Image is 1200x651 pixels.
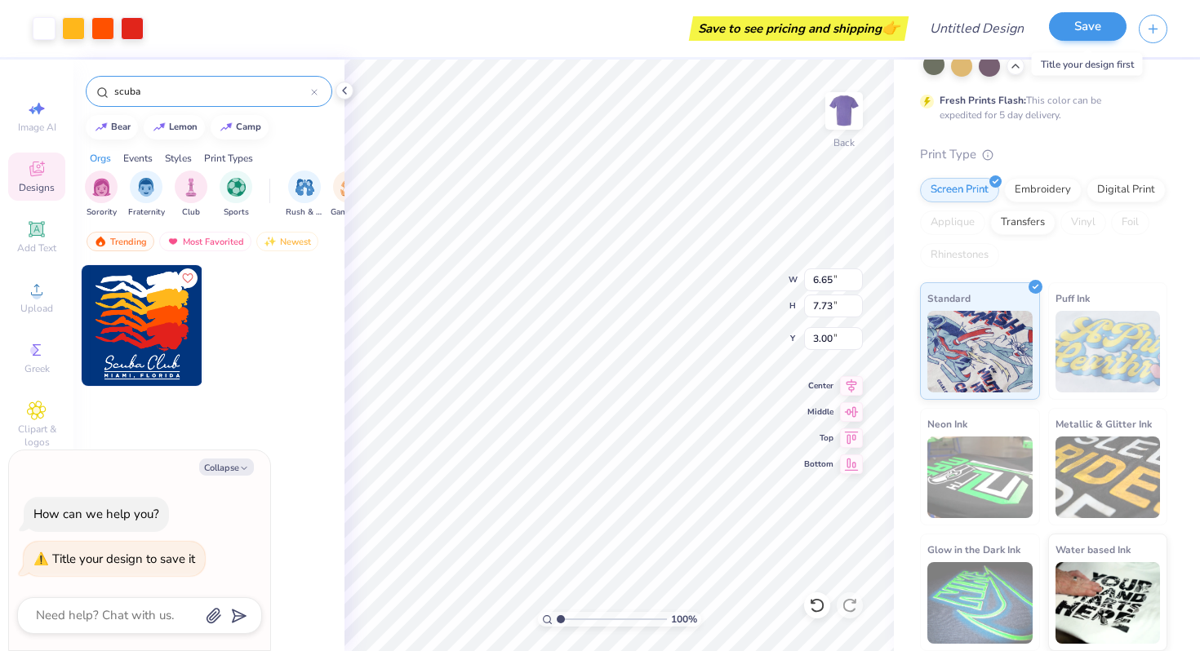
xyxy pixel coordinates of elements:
[86,115,138,139] button: bear
[128,170,165,219] div: filter for Fraternity
[17,241,56,255] span: Add Text
[199,458,254,476] button: Collapse
[153,122,166,132] img: trend_line.gif
[927,311,1033,392] img: Standard
[167,236,180,247] img: most_fav.gif
[927,436,1033,518] img: Neon Ink
[169,122,198,131] div: lemon
[1111,210,1149,235] div: Foil
[833,135,855,150] div: Back
[128,206,165,219] span: Fraternity
[92,178,111,197] img: Sorority Image
[175,170,207,219] button: filter button
[256,232,318,251] div: Newest
[202,265,322,386] img: 30e9fd33-742e-4b5a-bad1-1edd040bbc38
[990,210,1056,235] div: Transfers
[1056,562,1161,644] img: Water based Ink
[182,178,200,197] img: Club Image
[286,206,323,219] span: Rush & Bid
[1087,178,1166,202] div: Digital Print
[24,362,50,375] span: Greek
[1056,311,1161,392] img: Puff Ink
[90,151,111,166] div: Orgs
[264,236,277,247] img: Newest.gif
[1049,12,1127,41] button: Save
[94,236,107,247] img: trending.gif
[920,145,1167,164] div: Print Type
[182,206,200,219] span: Club
[1056,436,1161,518] img: Metallic & Glitter Ink
[165,151,192,166] div: Styles
[927,562,1033,644] img: Glow in the Dark Ink
[128,170,165,219] button: filter button
[940,94,1026,107] strong: Fresh Prints Flash:
[18,121,56,134] span: Image AI
[227,178,246,197] img: Sports Image
[85,170,118,219] div: filter for Sorority
[220,122,233,132] img: trend_line.gif
[85,170,118,219] button: filter button
[940,93,1140,122] div: This color can be expedited for 5 day delivery.
[52,551,195,567] div: Title your design to save it
[8,423,65,449] span: Clipart & logos
[804,458,833,470] span: Bottom
[175,170,207,219] div: filter for Club
[804,380,833,392] span: Center
[95,122,108,132] img: trend_line.gif
[693,16,904,41] div: Save to see pricing and shipping
[20,302,53,315] span: Upload
[1004,178,1082,202] div: Embroidery
[286,170,323,219] button: filter button
[331,206,368,219] span: Game Day
[178,268,198,288] button: Like
[920,178,999,202] div: Screen Print
[927,290,971,307] span: Standard
[331,170,368,219] div: filter for Game Day
[1056,415,1152,432] span: Metallic & Glitter Ink
[804,406,833,418] span: Middle
[882,18,900,38] span: 👉
[340,178,359,197] img: Game Day Image
[123,151,153,166] div: Events
[220,170,252,219] button: filter button
[804,432,833,444] span: Top
[87,206,117,219] span: Sorority
[1060,210,1106,235] div: Vinyl
[917,12,1037,45] input: Untitled Design
[211,115,269,139] button: camp
[144,115,205,139] button: lemon
[87,232,154,251] div: Trending
[920,243,999,268] div: Rhinestones
[236,122,261,131] div: camp
[1032,53,1143,76] div: Title your design first
[920,210,985,235] div: Applique
[204,151,253,166] div: Print Types
[33,506,159,522] div: How can we help you?
[331,170,368,219] button: filter button
[220,170,252,219] div: filter for Sports
[1056,541,1131,558] span: Water based Ink
[19,181,55,194] span: Designs
[828,95,860,127] img: Back
[82,265,202,386] img: e62a0904-21b8-40ca-89fa-a135ac9daedf
[671,612,697,627] span: 100 %
[296,178,314,197] img: Rush & Bid Image
[927,541,1020,558] span: Glow in the Dark Ink
[137,178,155,197] img: Fraternity Image
[224,206,249,219] span: Sports
[111,122,131,131] div: bear
[927,415,967,432] span: Neon Ink
[113,83,311,100] input: Try "Alpha"
[1056,290,1090,307] span: Puff Ink
[286,170,323,219] div: filter for Rush & Bid
[159,232,251,251] div: Most Favorited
